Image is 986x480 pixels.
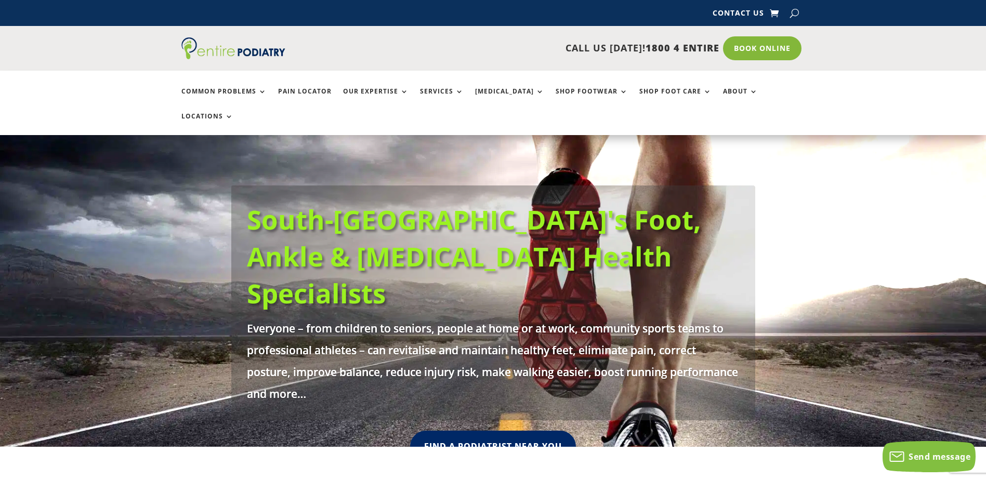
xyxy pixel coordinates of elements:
[883,441,976,472] button: Send message
[325,42,719,55] p: CALL US [DATE]!
[723,36,801,60] a: Book Online
[247,317,740,405] p: Everyone – from children to seniors, people at home or at work, community sports teams to profess...
[639,88,712,110] a: Shop Foot Care
[713,9,764,21] a: Contact Us
[909,451,970,462] span: Send message
[181,37,285,59] img: logo (1)
[181,88,267,110] a: Common Problems
[247,201,701,312] a: South-[GEOGRAPHIC_DATA]'s Foot, Ankle & [MEDICAL_DATA] Health Specialists
[646,42,719,54] span: 1800 4 ENTIRE
[410,431,576,462] a: Find A Podiatrist Near You
[556,88,628,110] a: Shop Footwear
[278,88,332,110] a: Pain Locator
[723,88,758,110] a: About
[343,88,409,110] a: Our Expertise
[475,88,544,110] a: [MEDICAL_DATA]
[420,88,464,110] a: Services
[181,113,233,135] a: Locations
[181,51,285,61] a: Entire Podiatry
